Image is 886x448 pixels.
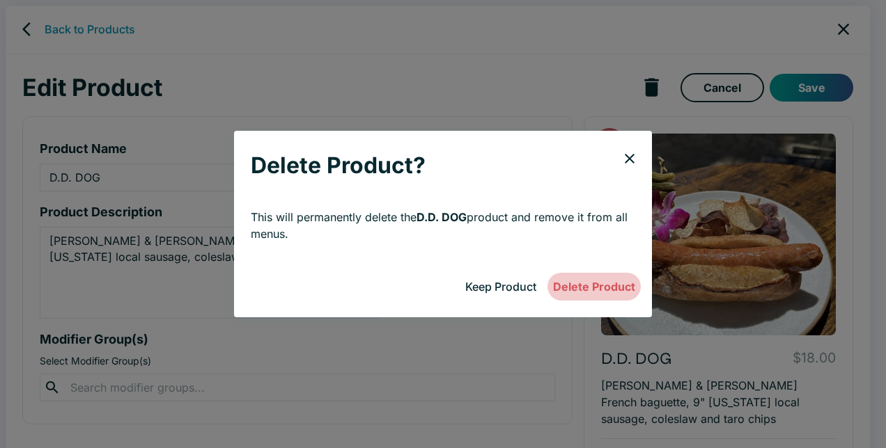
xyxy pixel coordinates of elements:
[613,142,646,175] button: close
[417,210,467,224] b: D.D. DOG
[251,209,635,242] p: This will permanently delete the product and remove it from all menus.
[460,273,542,301] button: cancel
[234,147,613,194] h2: Delete Product?
[547,273,641,301] button: confirm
